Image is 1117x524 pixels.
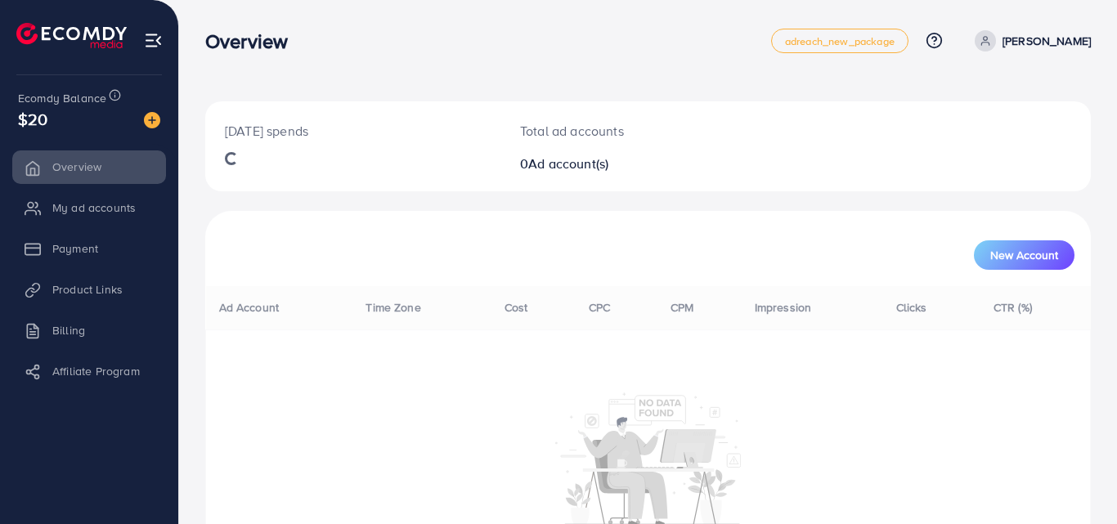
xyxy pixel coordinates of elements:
[528,155,608,172] span: Ad account(s)
[1003,31,1091,51] p: [PERSON_NAME]
[968,30,1091,52] a: [PERSON_NAME]
[520,156,702,172] h2: 0
[144,112,160,128] img: image
[16,23,127,48] img: logo
[18,90,106,106] span: Ecomdy Balance
[974,240,1074,270] button: New Account
[18,107,47,131] span: $20
[785,36,895,47] span: adreach_new_package
[990,249,1058,261] span: New Account
[520,121,702,141] p: Total ad accounts
[144,31,163,50] img: menu
[205,29,301,53] h3: Overview
[225,121,481,141] p: [DATE] spends
[771,29,908,53] a: adreach_new_package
